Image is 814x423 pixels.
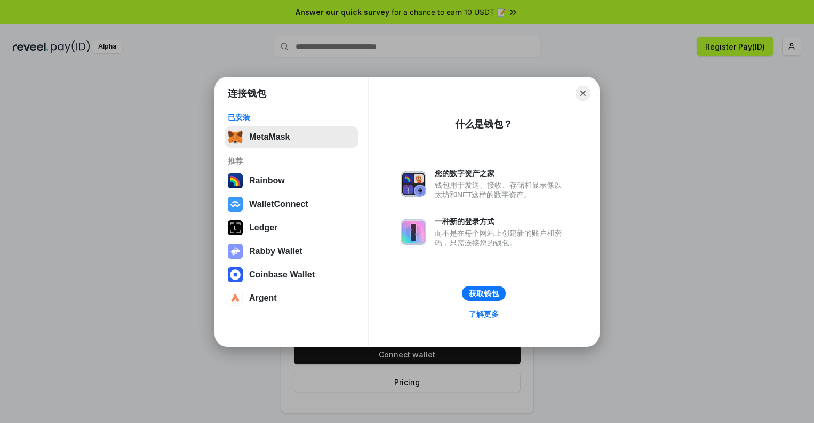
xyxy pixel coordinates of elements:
h1: 连接钱包 [228,87,266,100]
img: svg+xml,%3Csvg%20width%3D%2228%22%20height%3D%2228%22%20viewBox%3D%220%200%2028%2028%22%20fill%3D... [228,197,243,212]
div: 而不是在每个网站上创建新的账户和密码，只需连接您的钱包。 [435,228,567,248]
img: svg+xml,%3Csvg%20fill%3D%22none%22%20height%3D%2233%22%20viewBox%3D%220%200%2035%2033%22%20width%... [228,130,243,145]
img: svg+xml,%3Csvg%20xmlns%3D%22http%3A%2F%2Fwww.w3.org%2F2000%2Fsvg%22%20fill%3D%22none%22%20viewBox... [401,171,426,197]
button: Ledger [225,217,358,238]
button: Close [576,86,590,101]
img: svg+xml,%3Csvg%20width%3D%2228%22%20height%3D%2228%22%20viewBox%3D%220%200%2028%2028%22%20fill%3D... [228,267,243,282]
a: 了解更多 [462,307,505,321]
img: svg+xml,%3Csvg%20xmlns%3D%22http%3A%2F%2Fwww.w3.org%2F2000%2Fsvg%22%20fill%3D%22none%22%20viewBox... [401,219,426,245]
img: svg+xml,%3Csvg%20xmlns%3D%22http%3A%2F%2Fwww.w3.org%2F2000%2Fsvg%22%20width%3D%2228%22%20height%3... [228,220,243,235]
div: 已安装 [228,113,355,122]
div: WalletConnect [249,199,308,209]
div: 您的数字资产之家 [435,169,567,178]
button: Rabby Wallet [225,241,358,262]
button: Argent [225,288,358,309]
div: Coinbase Wallet [249,270,315,280]
div: 什么是钱包？ [455,118,513,131]
div: Ledger [249,223,277,233]
div: MetaMask [249,132,290,142]
div: Rabby Wallet [249,246,302,256]
div: 了解更多 [469,309,499,319]
button: WalletConnect [225,194,358,215]
img: svg+xml,%3Csvg%20width%3D%2228%22%20height%3D%2228%22%20viewBox%3D%220%200%2028%2028%22%20fill%3D... [228,291,243,306]
button: MetaMask [225,126,358,148]
img: svg+xml,%3Csvg%20xmlns%3D%22http%3A%2F%2Fwww.w3.org%2F2000%2Fsvg%22%20fill%3D%22none%22%20viewBox... [228,244,243,259]
div: 推荐 [228,156,355,166]
div: 获取钱包 [469,289,499,298]
div: 钱包用于发送、接收、存储和显示像以太坊和NFT这样的数字资产。 [435,180,567,199]
div: Rainbow [249,176,285,186]
button: Coinbase Wallet [225,264,358,285]
img: svg+xml,%3Csvg%20width%3D%22120%22%20height%3D%22120%22%20viewBox%3D%220%200%20120%20120%22%20fil... [228,173,243,188]
div: Argent [249,293,277,303]
button: Rainbow [225,170,358,191]
button: 获取钱包 [462,286,506,301]
div: 一种新的登录方式 [435,217,567,226]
